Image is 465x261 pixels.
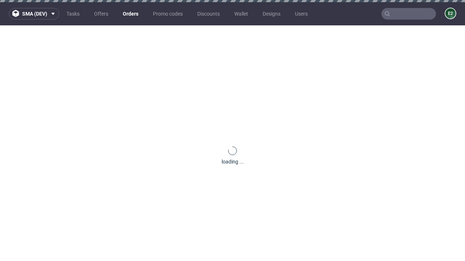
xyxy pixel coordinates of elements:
div: loading ... [222,158,244,165]
a: Designs [258,8,285,20]
a: Users [291,8,312,20]
a: Offers [90,8,113,20]
a: Tasks [62,8,84,20]
a: Discounts [193,8,224,20]
a: Promo codes [149,8,187,20]
figcaption: e2 [445,8,456,18]
span: sma (dev) [22,11,47,16]
a: Wallet [230,8,252,20]
a: Orders [118,8,143,20]
button: sma (dev) [9,8,59,20]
